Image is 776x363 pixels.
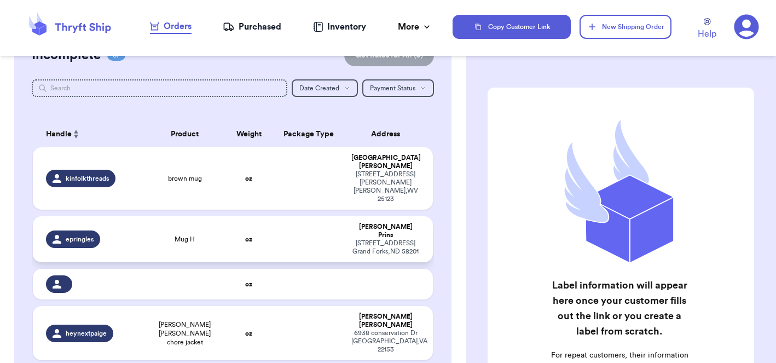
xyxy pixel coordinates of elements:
button: Payment Status [362,79,434,97]
strong: oz [245,281,252,287]
button: Date Created [292,79,358,97]
span: Help [698,27,716,41]
button: New Shipping Order [580,15,671,39]
div: [GEOGRAPHIC_DATA] [PERSON_NAME] [351,154,420,170]
span: Date Created [299,85,339,91]
span: heynextpaige [66,329,107,338]
th: Product [144,121,224,147]
th: Address [345,121,433,147]
button: Sort ascending [72,128,80,141]
span: Payment Status [370,85,415,91]
strong: oz [245,175,252,182]
span: Mug H [175,235,195,244]
strong: oz [245,330,252,337]
span: epringles [66,235,94,244]
a: Purchased [223,20,281,33]
span: kinfolkthreads [66,174,109,183]
a: Inventory [313,20,366,33]
div: 6938 conservation Dr [GEOGRAPHIC_DATA] , VA 22153 [351,329,420,354]
div: [STREET_ADDRESS][PERSON_NAME] [PERSON_NAME] , WV 25123 [351,170,420,203]
span: [PERSON_NAME] [PERSON_NAME] chore jacket [151,320,218,347]
th: Weight [225,121,273,147]
th: Package Type [273,121,345,147]
span: brown mug [168,174,202,183]
div: [PERSON_NAME] [PERSON_NAME] [351,313,420,329]
input: Search [32,79,288,97]
div: More [398,20,432,33]
strong: oz [245,236,252,243]
a: Help [698,18,716,41]
div: [PERSON_NAME] Prins [351,223,420,239]
button: Copy Customer Link [453,15,571,39]
h2: Label information will appear here once your customer fills out the link or you create a label fr... [546,278,694,339]
div: [STREET_ADDRESS] Grand Forks , ND 58201 [351,239,420,256]
a: Orders [150,20,192,34]
div: Orders [150,20,192,33]
span: Handle [46,129,72,140]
